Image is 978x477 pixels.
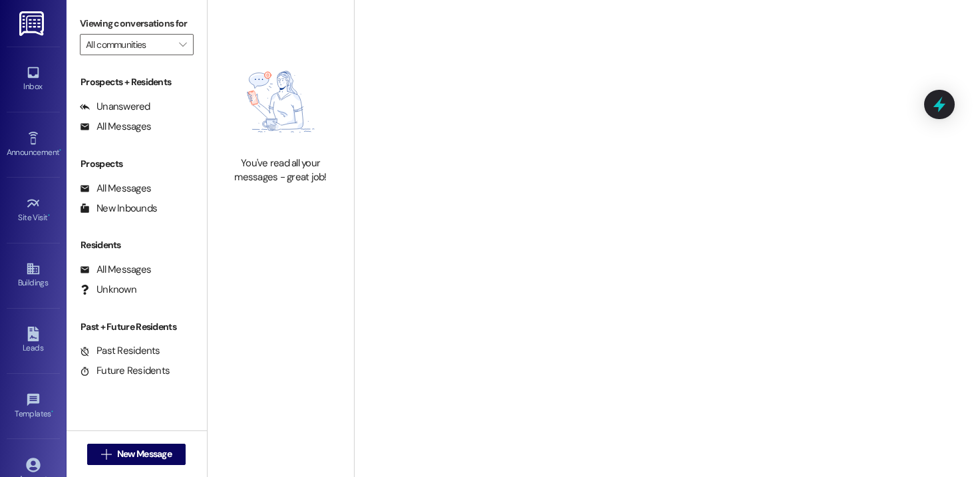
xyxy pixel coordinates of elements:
div: Prospects [67,157,207,171]
i:  [101,449,111,460]
span: • [59,146,61,155]
input: All communities [86,34,172,55]
a: Site Visit • [7,192,60,228]
div: You've read all your messages - great job! [222,156,339,185]
div: Unknown [80,283,136,297]
div: All Messages [80,182,151,196]
i:  [179,39,186,50]
label: Viewing conversations for [80,13,194,34]
span: • [48,211,50,220]
div: Past Residents [80,344,160,358]
a: Buildings [7,257,60,293]
a: Leads [7,323,60,359]
a: Templates • [7,389,60,424]
img: ResiDesk Logo [19,11,47,36]
div: Residents [67,238,207,252]
a: Inbox [7,61,60,97]
div: Past + Future Residents [67,320,207,334]
div: Unanswered [80,100,150,114]
div: Future Residents [80,364,170,378]
span: • [51,407,53,416]
div: Prospects + Residents [67,75,207,89]
button: New Message [87,444,186,465]
div: All Messages [80,263,151,277]
div: New Inbounds [80,202,157,216]
div: All Messages [80,120,151,134]
img: empty-state [222,54,339,149]
span: New Message [117,447,172,461]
